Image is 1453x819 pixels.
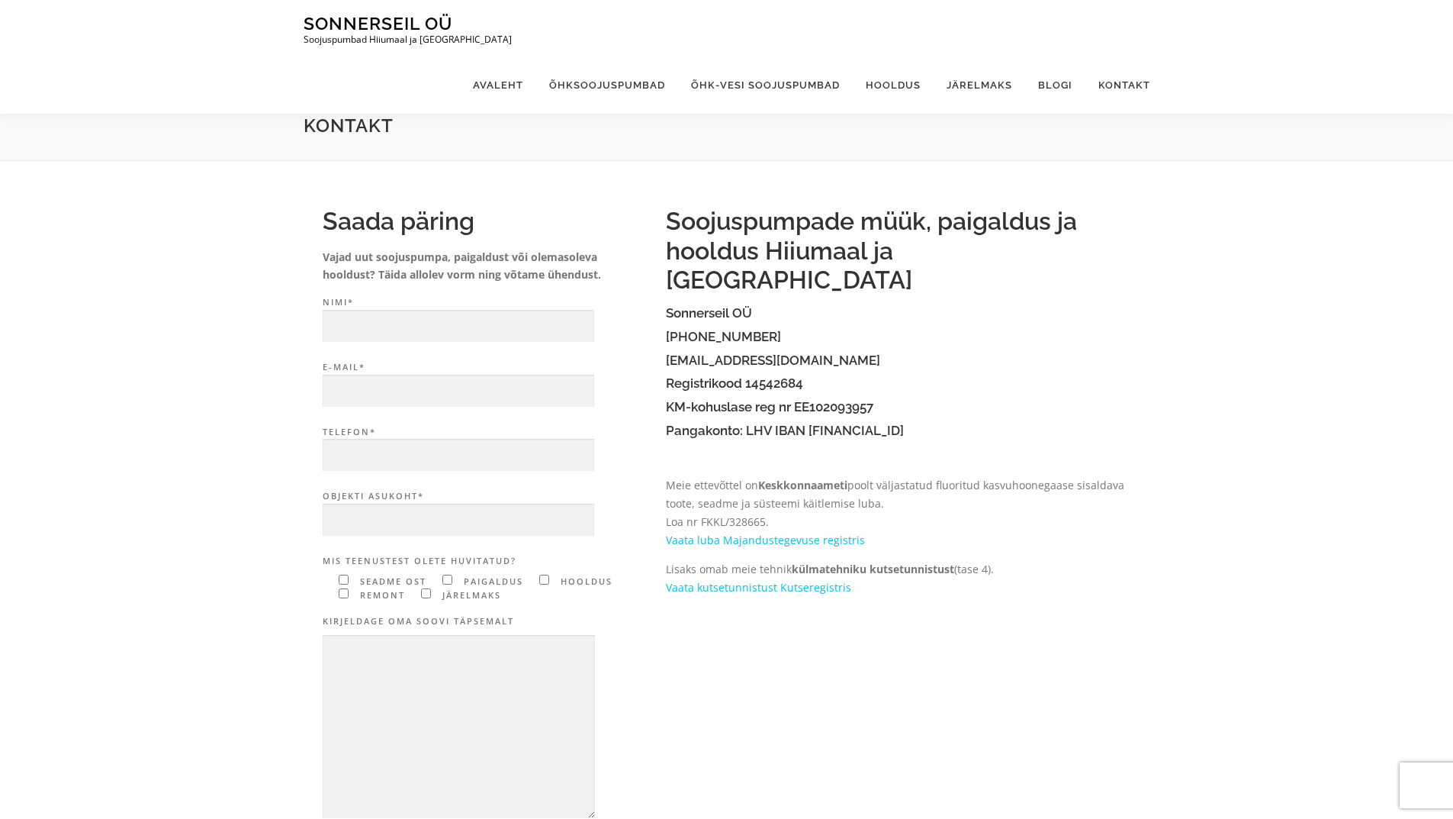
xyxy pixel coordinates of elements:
[323,425,651,472] label: Telefon*
[758,478,847,492] strong: Keskkonnaameti
[678,56,853,114] a: Õhk-vesi soojuspumbad
[460,56,536,114] a: Avaleht
[323,310,594,343] input: Nimi*
[666,306,1131,321] h4: Sonnerseil OÜ
[792,562,954,576] strong: külmatehniku kutsetunnistust
[356,576,426,587] span: seadme ost
[1085,56,1150,114] a: Kontakt
[323,250,601,282] strong: Vajad uut soojuspumpa, paigaldust või olemasoleva hooldust? Täida allolev vorm ning võtame ühendust.
[323,554,651,569] label: Mis teenustest olete huvitatud?
[557,576,612,587] span: hooldus
[323,504,594,537] input: Objekti asukoht*
[934,56,1025,114] a: Järelmaks
[536,56,678,114] a: Õhksoojuspumbad
[666,353,880,368] a: [EMAIL_ADDRESS][DOMAIN_NAME]
[1025,56,1085,114] a: Blogi
[666,330,1131,344] h4: [PHONE_NUMBER]
[323,489,651,537] label: Objekti asukoht*
[666,207,1131,295] h2: Soojuspumpade müük, paigaldus ja hooldus Hiiumaal ja [GEOGRAPHIC_DATA]
[666,400,1131,414] h4: KM-kohuslase reg nr EE102093957
[666,476,1131,549] p: Meie ettevõttel on poolt väljastatud fluoritud kasvuhoonegaase sisaldava toote, seadme ja süsteem...
[304,34,512,45] p: Soojuspumbad Hiiumaal ja [GEOGRAPHIC_DATA]
[666,560,1131,597] p: Lisaks omab meie tehnik (tase 4).
[853,56,934,114] a: Hooldus
[323,439,594,472] input: Telefon*
[666,580,851,595] a: Vaata kutsetunnistust Kutseregistris
[460,576,523,587] span: paigaldus
[666,376,1131,391] h4: Registrikood 14542684
[323,614,651,629] label: Kirjeldage oma soovi täpsemalt
[304,13,452,34] a: Sonnerseil OÜ
[439,589,501,601] span: järelmaks
[323,375,594,408] input: E-mail*
[356,589,405,601] span: remont
[666,533,865,547] a: Vaata luba Majandustegevuse registris
[323,360,651,408] label: E-mail*
[304,114,1150,137] h1: Kontakt
[323,295,651,343] label: Nimi*
[323,207,651,236] h2: Saada päring
[666,424,1131,438] h4: Pangakonto: LHV IBAN [FINANCIAL_ID]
